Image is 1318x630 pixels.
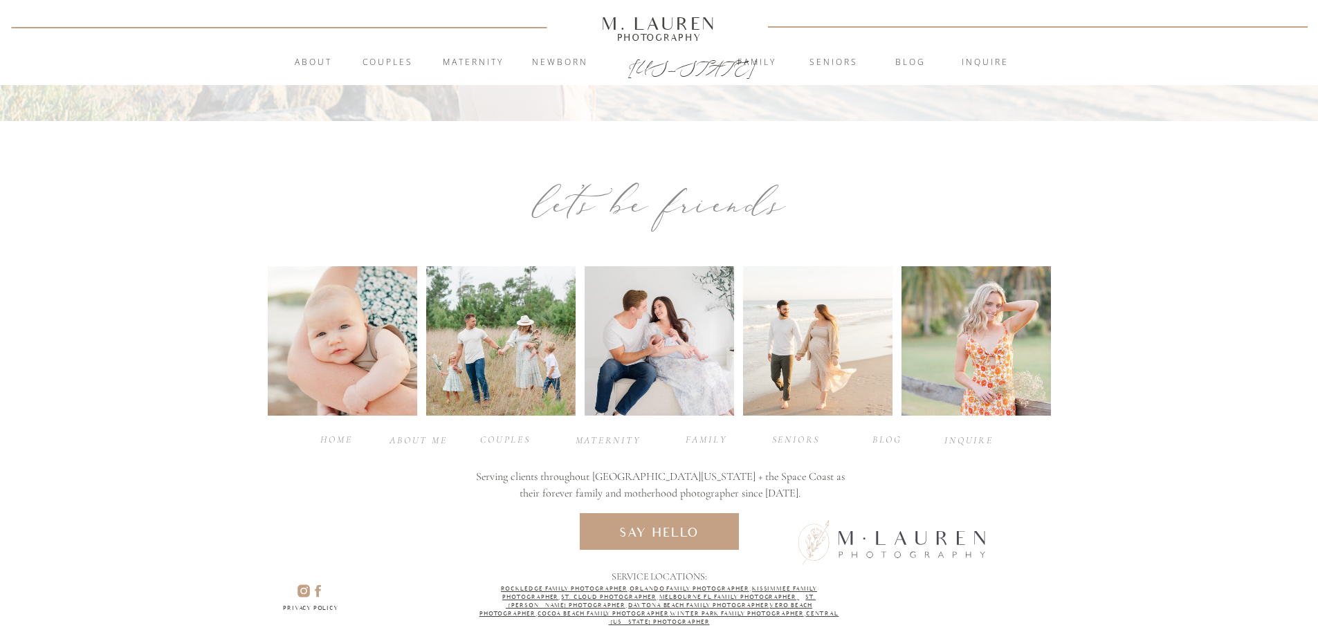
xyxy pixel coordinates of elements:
a: Orlando Family Photographer [630,586,749,592]
a: seniors [769,432,824,445]
a: Maternity [436,56,511,70]
a: Melbourne Fl Family Photographer, [659,594,800,600]
a: INQUIRE [942,433,997,446]
a: Winter Park Family Photographer [670,611,804,617]
p: , , , , , , , , , [479,585,840,627]
h3: Serving clients throughout [GEOGRAPHIC_DATA][US_STATE] + the Space Coast as their forever family ... [472,468,849,503]
a: Submit form [601,42,719,60]
p: Service Locations: [612,569,708,583]
a: Family [720,56,794,70]
div: let’s be friends [439,169,881,237]
a: Cocoa Beach Family Photographer [538,611,669,617]
a: Rockledge Family Photographer [501,586,628,592]
a: about ME [390,433,448,446]
a: say hello [608,524,711,539]
a: Couples [478,432,533,445]
a: Home [309,432,365,445]
a: Daytona Beach Family Photographer [628,602,769,609]
a: Privacy policy [268,604,354,616]
a: Seniors [796,56,871,70]
a: ST. CLOUD Photographer [561,594,656,600]
a: BLOG [860,432,915,445]
a: maternity [576,433,638,446]
a: Photography [596,34,723,41]
a: family [679,432,734,445]
a: M. Lauren [560,16,758,31]
a: inquire [948,56,1023,70]
a: Newborn [523,56,598,70]
a: Couples [351,56,425,70]
a: About [287,56,340,70]
a: blog [873,56,948,70]
a: [US_STATE] [628,57,691,73]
